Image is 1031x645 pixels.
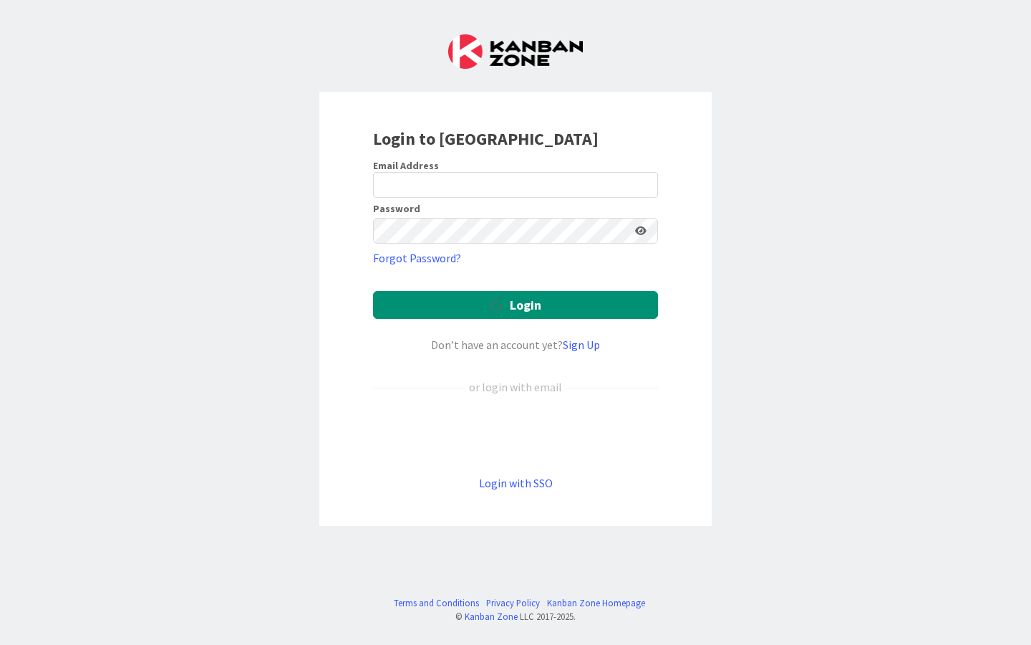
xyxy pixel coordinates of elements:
[366,419,665,451] iframe: Sign in with Google Button
[373,291,658,319] button: Login
[486,596,540,610] a: Privacy Policy
[394,596,479,610] a: Terms and Conditions
[465,378,566,396] div: or login with email
[465,611,518,622] a: Kanban Zone
[547,596,645,610] a: Kanban Zone Homepage
[373,159,439,172] label: Email Address
[373,204,420,214] label: Password
[373,336,658,353] div: Don’t have an account yet?
[479,476,553,490] a: Login with SSO
[448,34,583,69] img: Kanban Zone
[373,128,599,150] b: Login to [GEOGRAPHIC_DATA]
[387,610,645,623] div: © LLC 2017- 2025 .
[563,338,600,352] a: Sign Up
[373,249,461,267] a: Forgot Password?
